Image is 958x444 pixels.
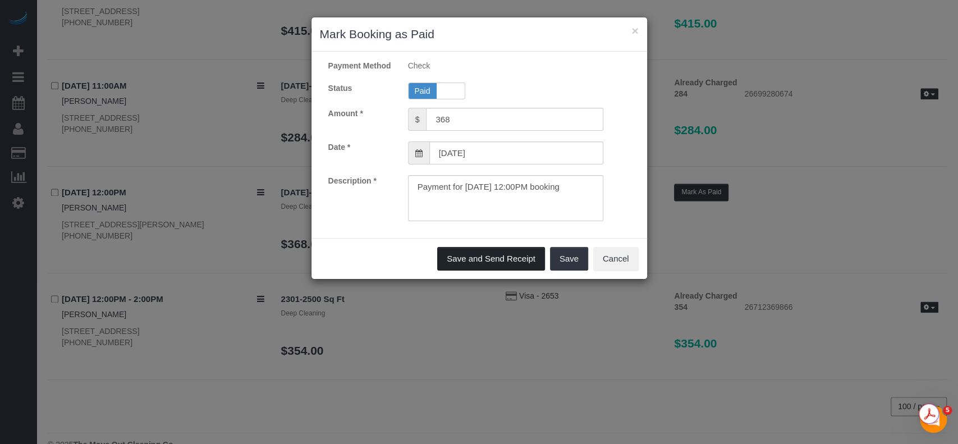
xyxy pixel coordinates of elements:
button: × [631,25,638,36]
span: Paid [409,83,437,99]
button: Cancel [593,247,639,271]
div: Check [400,60,612,71]
label: Description * [320,175,400,186]
h3: Mark Booking as Paid [320,26,639,43]
label: Status [320,83,400,94]
button: Save [550,247,588,271]
label: Amount * [320,108,400,119]
span: $ [408,108,427,131]
button: Save and Send Receipt [437,247,545,271]
input: Choose Date Paid... [429,141,604,164]
label: Date * [320,141,400,153]
label: Payment Method [320,60,400,71]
